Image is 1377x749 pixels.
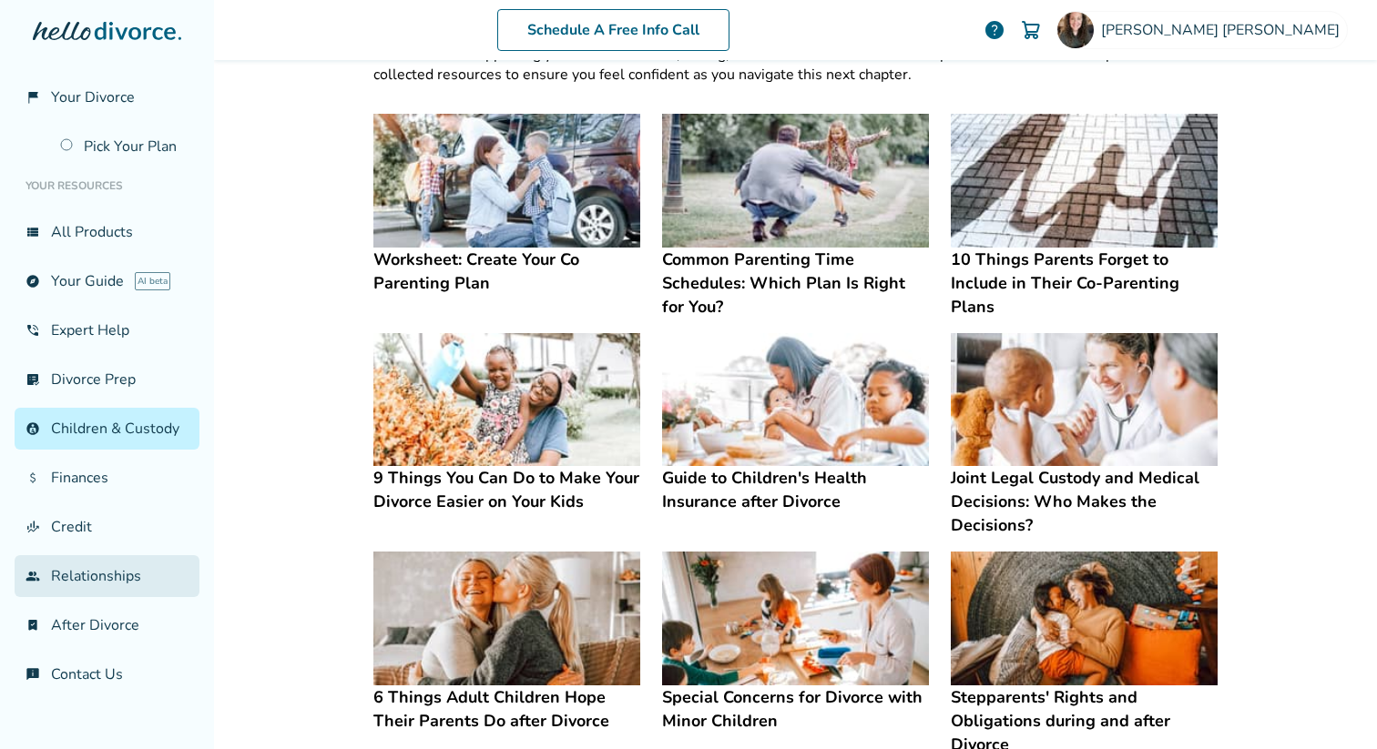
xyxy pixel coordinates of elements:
[49,126,199,167] a: Pick Your Plan
[15,260,199,302] a: exploreYour GuideAI beta
[373,114,640,248] img: Worksheet: Create Your Co Parenting Plan
[15,167,199,204] li: Your Resources
[662,685,929,733] h4: Special Concerns for Divorce with Minor Children
[373,552,640,685] img: 6 Things Adult Children Hope Their Parents Do after Divorce
[25,667,40,682] span: chat_info
[25,471,40,485] span: attach_money
[25,225,40,239] span: view_list
[373,248,640,295] h4: Worksheet: Create Your Co Parenting Plan
[25,421,40,436] span: account_child
[373,333,640,514] a: 9 Things You Can Do to Make Your Divorce Easier on Your Kids9 Things You Can Do to Make Your Divo...
[25,323,40,338] span: phone_in_talk
[662,248,929,319] h4: Common Parenting Time Schedules: Which Plan Is Right for You?
[951,248,1218,319] h4: 10 Things Parents Forget to Include in Their Co-Parenting Plans
[984,19,1005,41] a: help
[373,466,640,513] h4: 9 Things You Can Do to Make Your Divorce Easier on Your Kids
[662,333,929,514] a: Guide to Children's Health Insurance after DivorceGuide to Children's Health Insurance after Divorce
[373,114,640,295] a: Worksheet: Create Your Co Parenting PlanWorksheet: Create Your Co Parenting Plan
[15,457,199,499] a: attach_moneyFinances
[951,333,1218,467] img: Joint Legal Custody and Medical Decisions: Who Makes the Decisions?
[51,87,135,107] span: Your Divorce
[373,333,640,467] img: 9 Things You Can Do to Make Your Divorce Easier on Your Kids
[662,114,929,248] img: Common Parenting Time Schedules: Which Plan Is Right for You?
[662,333,929,467] img: Guide to Children's Health Insurance after Divorce
[951,114,1218,248] img: 10 Things Parents Forget to Include in Their Co-Parenting Plans
[662,552,929,685] img: Special Concerns for Divorce with Minor Children
[1020,19,1042,41] img: Cart
[951,114,1218,319] a: 10 Things Parents Forget to Include in Their Co-Parenting Plans10 Things Parents Forget to Includ...
[25,274,40,288] span: explore
[15,408,199,450] a: account_childChildren & Custody
[25,520,40,534] span: finance_mode
[662,114,929,319] a: Common Parenting Time Schedules: Which Plan Is Right for You?Common Parenting Time Schedules: Whi...
[1286,662,1377,749] iframe: Chat Widget
[951,466,1218,537] h4: Joint Legal Custody and Medical Decisions: Who Makes the Decisions?
[15,604,199,646] a: bookmark_checkAfter Divorce
[951,552,1218,685] img: Stepparents' Rights and Obligations during and after Divorce
[951,333,1218,538] a: Joint Legal Custody and Medical Decisions: Who Makes the Decisions?Joint Legal Custody and Medica...
[15,309,199,351] a: phone_in_talkExpert Help
[25,90,40,105] span: flag_2
[15,76,199,118] a: flag_2Your Divorce
[373,685,640,733] h4: 6 Things Adult Children Hope Their Parents Do after Divorce
[15,555,199,597] a: groupRelationships
[662,466,929,513] h4: Guide to Children's Health Insurance after Divorce
[373,552,640,733] a: 6 Things Adult Children Hope Their Parents Do after Divorce6 Things Adult Children Hope Their Par...
[15,211,199,253] a: view_listAll Products
[15,359,199,400] a: list_alt_checkDivorce Prep
[25,618,40,633] span: bookmark_check
[135,272,170,290] span: AI beta
[25,569,40,583] span: group
[1101,20,1347,40] span: [PERSON_NAME] [PERSON_NAME]
[662,552,929,733] a: Special Concerns for Divorce with Minor ChildrenSpecial Concerns for Divorce with Minor Children
[15,506,199,548] a: finance_modeCredit
[497,9,729,51] a: Schedule A Free Info Call
[1057,12,1094,48] img: Angie Stroud
[15,653,199,695] a: chat_infoContact Us
[25,372,40,387] span: list_alt_check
